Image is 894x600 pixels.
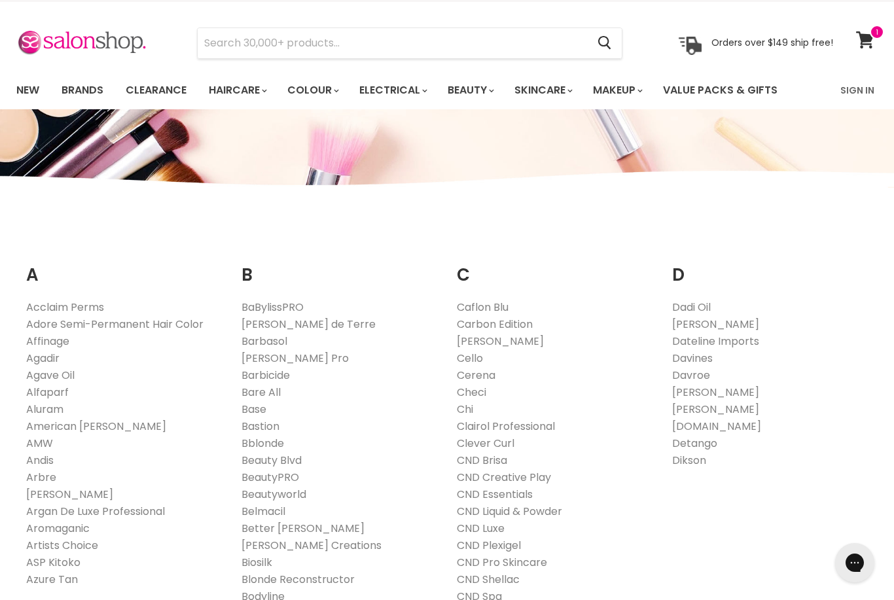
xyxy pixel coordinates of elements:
[241,351,349,366] a: [PERSON_NAME] Pro
[197,27,622,59] form: Product
[26,436,53,451] a: AMW
[241,300,304,315] a: BaBylissPRO
[583,77,651,104] a: Makeup
[26,487,113,502] a: [PERSON_NAME]
[457,351,483,366] a: Cello
[116,77,196,104] a: Clearance
[26,419,166,434] a: American [PERSON_NAME]
[26,351,60,366] a: Agadir
[672,419,761,434] a: [DOMAIN_NAME]
[241,453,302,468] a: Beauty Blvd
[672,368,710,383] a: Davroe
[26,555,80,570] a: ASP Kitoko
[672,402,759,417] a: [PERSON_NAME]
[26,245,222,289] h2: A
[672,351,713,366] a: Davines
[457,368,495,383] a: Cerena
[241,487,306,502] a: Beautyworld
[349,77,435,104] a: Electrical
[457,555,547,570] a: CND Pro Skincare
[457,521,505,536] a: CND Luxe
[457,436,514,451] a: Clever Curl
[457,317,533,332] a: Carbon Edition
[457,572,520,587] a: CND Shellac
[241,436,284,451] a: Bblonde
[241,555,272,570] a: Biosilk
[438,77,502,104] a: Beauty
[26,385,69,400] a: Alfaparf
[832,77,882,104] a: Sign In
[457,402,473,417] a: Chi
[199,77,275,104] a: Haircare
[241,538,382,553] a: [PERSON_NAME] Creations
[672,334,759,349] a: Dateline Imports
[26,521,90,536] a: Aromaganic
[26,453,54,468] a: Andis
[587,28,622,58] button: Search
[241,402,266,417] a: Base
[241,317,376,332] a: [PERSON_NAME] de Terre
[457,300,509,315] a: Caflon Blu
[457,470,551,485] a: CND Creative Play
[241,521,365,536] a: Better [PERSON_NAME]
[829,538,881,587] iframe: Gorgias live chat messenger
[457,487,533,502] a: CND Essentials
[26,317,204,332] a: Adore Semi-Permanent Hair Color
[457,334,544,349] a: [PERSON_NAME]
[198,28,587,58] input: Search
[26,538,98,553] a: Artists Choice
[241,385,281,400] a: Bare All
[26,470,56,485] a: Arbre
[457,453,507,468] a: CND Brisa
[26,504,165,519] a: Argan De Luxe Professional
[26,402,63,417] a: Aluram
[672,317,759,332] a: [PERSON_NAME]
[7,77,49,104] a: New
[672,385,759,400] a: [PERSON_NAME]
[241,245,437,289] h2: B
[505,77,581,104] a: Skincare
[241,504,285,519] a: Belmacil
[457,245,653,289] h2: C
[26,572,78,587] a: Azure Tan
[672,436,717,451] a: Detango
[26,334,69,349] a: Affinage
[457,385,486,400] a: Checi
[241,572,355,587] a: Blonde Reconstructor
[52,77,113,104] a: Brands
[672,453,706,468] a: Dikson
[457,419,555,434] a: Clairol Professional
[241,470,299,485] a: BeautyPRO
[672,245,868,289] h2: D
[7,71,810,109] ul: Main menu
[457,504,562,519] a: CND Liquid & Powder
[672,300,711,315] a: Dadi Oil
[711,37,833,48] p: Orders over $149 ship free!
[241,368,290,383] a: Barbicide
[457,538,521,553] a: CND Plexigel
[653,77,787,104] a: Value Packs & Gifts
[241,419,279,434] a: Bastion
[277,77,347,104] a: Colour
[26,368,75,383] a: Agave Oil
[241,334,287,349] a: Barbasol
[26,300,104,315] a: Acclaim Perms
